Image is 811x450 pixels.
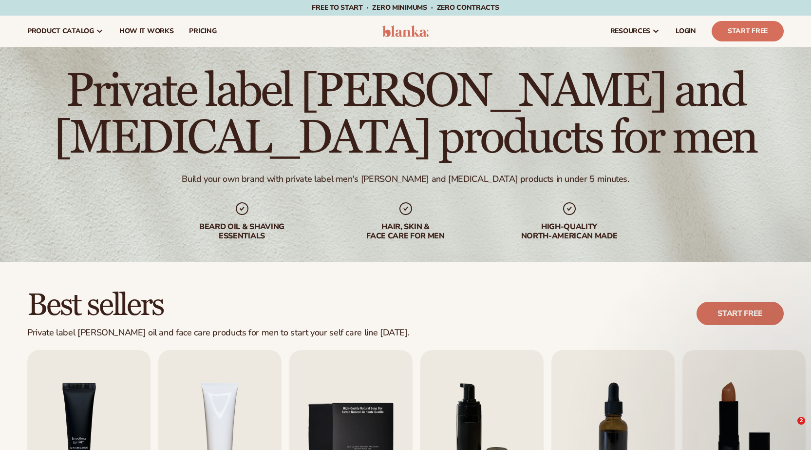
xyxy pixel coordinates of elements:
a: Start Free [712,21,784,41]
a: resources [603,16,668,47]
div: Build your own brand with private label men's [PERSON_NAME] and [MEDICAL_DATA] products in under ... [182,174,629,185]
img: logo [382,25,429,37]
h1: Private label [PERSON_NAME] and [MEDICAL_DATA] products for men [27,68,784,162]
a: pricing [181,16,224,47]
div: Private label [PERSON_NAME] oil and face care products for men to start your self care line [DATE]. [27,328,409,338]
a: How It Works [112,16,182,47]
div: High-quality North-american made [507,222,632,241]
h2: Best sellers [27,289,409,322]
span: How It Works [119,27,174,35]
div: hair, skin & face care for men [343,222,468,241]
a: LOGIN [668,16,704,47]
a: product catalog [19,16,112,47]
span: pricing [189,27,216,35]
span: LOGIN [676,27,696,35]
div: beard oil & shaving essentials [180,222,304,241]
span: resources [610,27,650,35]
span: 2 [797,417,805,425]
iframe: Intercom live chat [777,417,801,440]
span: Free to start · ZERO minimums · ZERO contracts [312,3,499,12]
span: product catalog [27,27,94,35]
